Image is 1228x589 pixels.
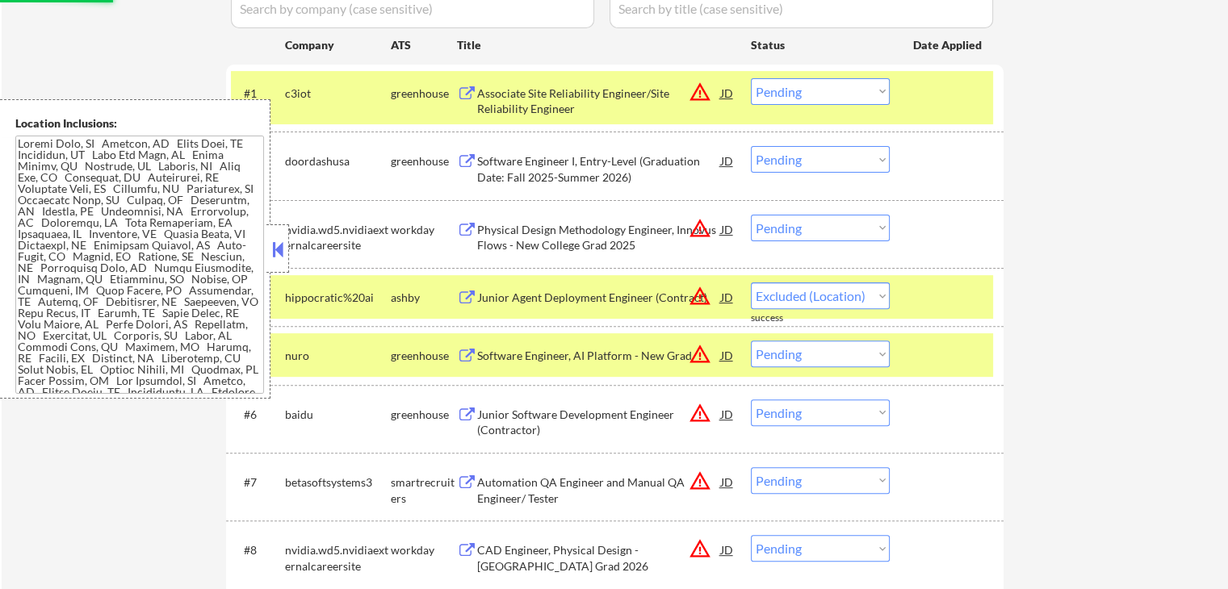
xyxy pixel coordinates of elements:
div: #7 [244,474,272,491]
div: CAD Engineer, Physical Design - [GEOGRAPHIC_DATA] Grad 2026 [477,542,721,574]
div: success [751,311,815,325]
button: warning_amber [689,285,711,307]
div: Automation QA Engineer and Manual QA Engineer/ Tester [477,474,721,506]
div: nvidia.wd5.nvidiaexternalcareersite [285,222,391,253]
div: baidu [285,407,391,423]
button: warning_amber [689,470,711,492]
div: betasoftsystems3 [285,474,391,491]
div: Associate Site Reliability Engineer/Site Reliability Engineer [477,86,721,117]
div: JD [719,467,736,496]
div: nuro [285,348,391,364]
div: #6 [244,407,272,423]
div: smartrecruiters [391,474,457,506]
button: warning_amber [689,81,711,103]
div: Date Applied [913,37,984,53]
div: Status [751,30,890,59]
div: greenhouse [391,153,457,169]
div: Company [285,37,391,53]
div: JD [719,78,736,107]
div: Junior Software Development Engineer (Contractor) [477,407,721,438]
div: Software Engineer I, Entry-Level (Graduation Date: Fall 2025-Summer 2026) [477,153,721,185]
div: Title [457,37,736,53]
div: JD [719,535,736,564]
div: greenhouse [391,407,457,423]
div: ashby [391,290,457,306]
div: JD [719,282,736,311]
div: JD [719,399,736,428]
div: nvidia.wd5.nvidiaexternalcareersite [285,542,391,574]
div: hippocratic%20ai [285,290,391,306]
div: Physical Design Methodology Engineer, Innovus Flows - New College Grad 2025 [477,222,721,253]
div: #1 [244,86,272,102]
div: doordashusa [285,153,391,169]
button: warning_amber [689,343,711,366]
div: workday [391,542,457,558]
div: c3iot [285,86,391,102]
div: workday [391,222,457,238]
div: ATS [391,37,457,53]
div: Location Inclusions: [15,115,264,132]
button: warning_amber [689,402,711,424]
div: greenhouse [391,348,457,364]
div: JD [719,146,736,175]
div: Software Engineer, AI Platform - New Grad [477,348,721,364]
div: greenhouse [391,86,457,102]
div: JD [719,215,736,244]
button: warning_amber [689,537,711,560]
div: Junior Agent Deployment Engineer (Contract) [477,290,721,306]
button: warning_amber [689,217,711,240]
div: #8 [244,542,272,558]
div: JD [719,340,736,370]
